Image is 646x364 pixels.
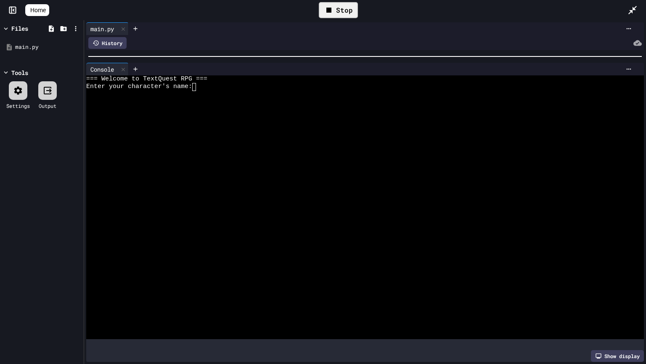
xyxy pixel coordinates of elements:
span: Enter your character's name: [86,83,192,91]
span: Home [30,6,46,14]
div: Stop [319,2,358,18]
div: Chat with us now!Close [3,3,58,54]
span: === Welcome to TextQuest RPG === [86,75,207,83]
div: History [88,37,127,49]
a: Home [25,4,49,16]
